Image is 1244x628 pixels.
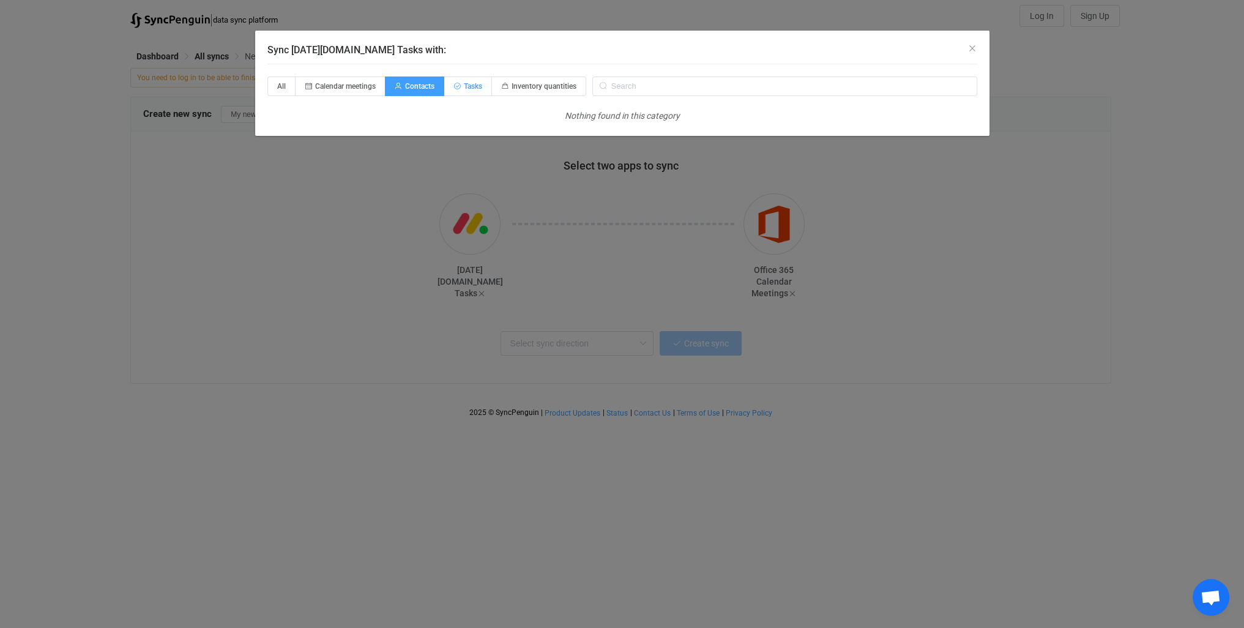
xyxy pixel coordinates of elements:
div: Nothing found in this category [267,108,977,124]
input: Search [592,77,977,96]
div: Sync Monday.com Tasks with: [255,31,989,136]
button: Close [967,43,977,54]
span: Sync [DATE][DOMAIN_NAME] Tasks with: [267,44,446,56]
a: Open chat [1193,579,1229,616]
